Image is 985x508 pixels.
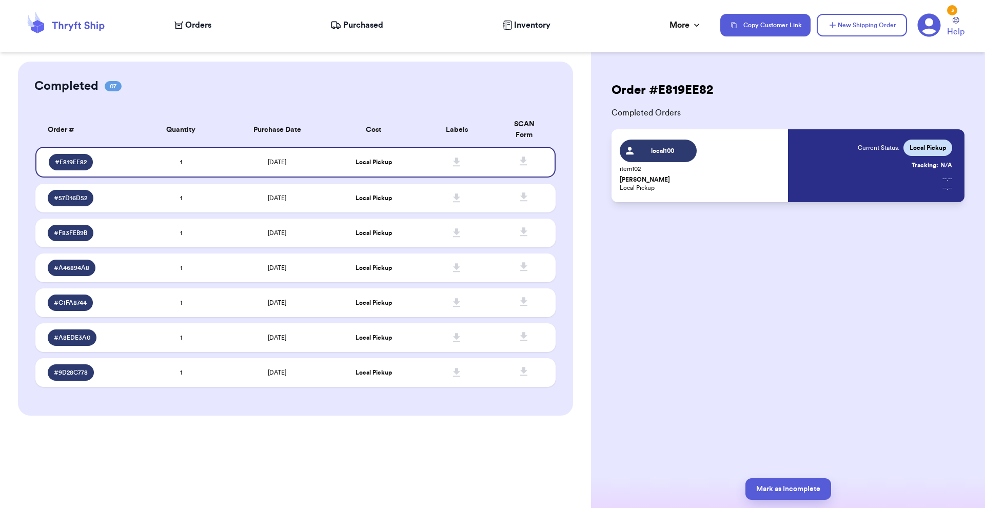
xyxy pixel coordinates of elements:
p: --.-- [942,174,952,183]
p: item102 [620,165,782,173]
button: New Shipping Order [817,14,907,36]
span: Current Status: [858,144,899,152]
span: local100 [639,147,687,155]
span: Help [947,26,964,38]
div: 3 [947,5,957,15]
span: # A8EDE3A0 [54,334,90,342]
span: # F83FEB9B [54,229,87,237]
span: Local Pickup [356,159,392,165]
span: Local Pickup [910,144,946,152]
span: 1 [180,265,182,271]
span: [DATE] [268,369,286,376]
a: Help [947,17,964,38]
th: Purchase Date [223,113,332,147]
span: Local Pickup [356,195,392,201]
th: Order # [35,113,140,147]
button: Mark as Incomplete [745,478,831,500]
span: 1 [180,159,182,165]
span: # 57D16D52 [54,194,87,202]
h2: Completed [34,78,98,94]
p: Local Pickup [620,175,782,192]
span: Local Pickup [356,230,392,236]
span: 1 [180,300,182,306]
span: Completed Orders [603,107,973,119]
span: 07 [105,81,122,91]
th: Quantity [140,113,223,147]
span: Inventory [514,19,550,31]
span: [DATE] [268,265,286,271]
span: Orders [185,19,211,31]
th: Labels [415,113,498,147]
span: # C1FA8744 [54,299,87,307]
span: Local Pickup [356,300,392,306]
span: # E819EE82 [55,158,87,166]
h2: Order # E819EE82 [603,82,721,99]
p: --.-- [942,184,952,192]
span: [PERSON_NAME] [620,176,670,184]
span: [DATE] [268,335,286,341]
a: 3 [917,13,941,37]
button: Copy Customer Link [720,14,811,36]
span: # 9D28C778 [54,368,88,377]
span: 1 [180,335,182,341]
a: Purchased [330,19,383,31]
span: Tracking: [912,161,938,169]
span: 1 [180,230,182,236]
div: N/A [912,157,952,173]
span: 1 [180,369,182,376]
th: Cost [332,113,415,147]
a: Inventory [503,19,550,31]
span: # A46894A8 [54,264,89,272]
span: [DATE] [268,300,286,306]
span: [DATE] [268,195,286,201]
span: Local Pickup [356,369,392,376]
a: Orders [174,19,211,31]
div: More [669,19,702,31]
span: [DATE] [268,159,286,165]
span: [DATE] [268,230,286,236]
span: Local Pickup [356,265,392,271]
span: 1 [180,195,182,201]
span: Local Pickup [356,335,392,341]
span: Purchased [343,19,383,31]
th: SCAN Form [499,113,556,147]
